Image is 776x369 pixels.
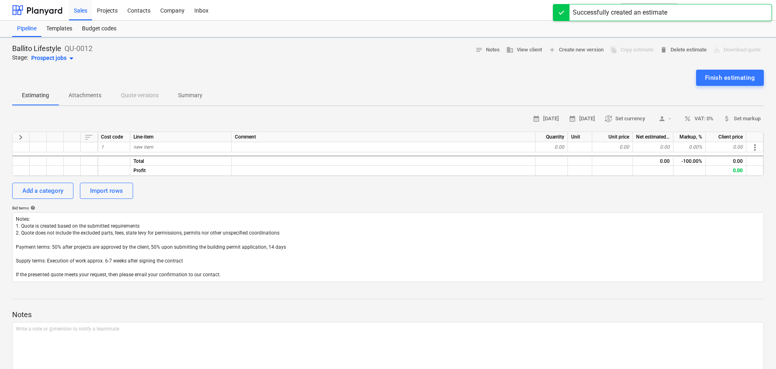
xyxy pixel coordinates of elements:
p: Summary [178,91,202,100]
a: Budget codes [77,21,121,37]
span: currency_exchange [605,115,612,122]
p: Estimating [22,91,49,100]
span: calendar_month [533,115,540,122]
button: View client [503,44,545,56]
span: person [658,115,666,122]
div: 0.00 [633,142,673,152]
button: [DATE] [565,113,598,125]
span: VAT: 0% [684,114,714,124]
span: add [548,46,556,53]
div: 0.00 [592,142,633,152]
span: Set currency [605,114,645,124]
div: Total [130,156,232,166]
span: 1 [101,144,104,150]
p: Ballito Lifestyle [12,44,61,53]
div: 0.00 [706,156,746,166]
iframe: Chat Widget [735,330,776,369]
div: 0.00 [535,142,568,152]
button: Notes [472,44,503,56]
textarea: Notes: 1. Quote is created based on the submitted requirements 2. Quote does not include the excl... [12,212,764,282]
div: Client price [706,132,746,142]
span: percent [684,115,691,122]
div: Net estimated cost [633,132,673,142]
div: Comment [232,132,535,142]
span: [DATE] [569,114,595,124]
span: attach_money [723,115,731,122]
div: 0.00 [706,142,746,152]
button: Delete estimate [657,44,710,56]
button: Create new version [545,44,607,56]
div: Unit [568,132,592,142]
button: Finish estimating [696,70,764,86]
span: help [29,205,35,210]
span: calendar_month [569,115,576,122]
div: Profit [130,166,232,176]
span: - [655,114,674,124]
button: Set markup [720,113,764,125]
div: Add a category [22,186,63,196]
a: Pipeline [12,21,41,37]
span: Create new version [548,45,604,55]
div: Unit price [592,132,633,142]
div: 0.00 [706,166,746,176]
span: Set markup [723,114,761,124]
span: notes [475,46,483,53]
span: [DATE] [533,114,559,124]
button: [DATE] [529,113,562,125]
span: More actions [750,143,760,152]
span: new item [133,144,153,150]
button: Set currency [602,113,648,125]
span: Expand all categories [16,132,26,142]
div: Bid terms [12,205,764,211]
a: Templates [41,21,77,37]
div: 0.00 [633,156,673,166]
p: Notes [12,310,764,320]
p: Stage: [12,53,28,63]
span: Delete estimate [660,45,707,55]
p: Attachments [69,91,101,100]
div: Markup, % [673,132,706,142]
div: Quantity [535,132,568,142]
span: Notes [475,45,500,55]
div: Line-item [130,132,232,142]
div: 0.00% [673,142,706,152]
div: Successfully created an estimate [573,8,667,17]
button: - [651,113,677,125]
p: QU-0012 [64,44,92,53]
div: Import rows [90,186,123,196]
span: business [506,46,514,53]
button: VAT: 0% [681,113,717,125]
div: Prospect jobs [31,53,76,63]
span: delete [660,46,667,53]
button: Import rows [80,183,133,199]
div: Finish estimating [705,73,755,83]
span: View client [506,45,542,55]
div: -100.00% [673,156,706,166]
button: Add a category [12,183,73,199]
span: arrow_drop_down [67,53,76,63]
div: Cost code [98,132,130,142]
